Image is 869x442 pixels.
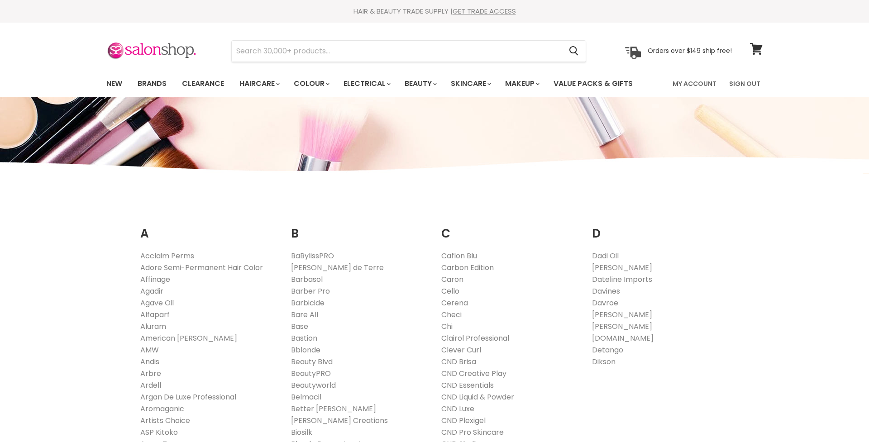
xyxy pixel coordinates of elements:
a: New [100,74,129,93]
a: Dadi Oil [592,251,619,261]
a: Caron [441,274,463,285]
input: Search [232,41,562,62]
a: Dateline Imports [592,274,652,285]
a: Sign Out [724,74,766,93]
a: Clairol Professional [441,333,509,343]
a: Bastion [291,333,317,343]
a: Clever Curl [441,345,481,355]
button: Search [562,41,586,62]
a: Affinage [140,274,170,285]
a: Andis [140,356,159,367]
a: Cello [441,286,459,296]
a: [PERSON_NAME] [592,309,652,320]
a: Barbasol [291,274,323,285]
h2: D [592,213,729,243]
a: [PERSON_NAME] [592,262,652,273]
form: Product [231,40,586,62]
a: Aromaganic [140,404,184,414]
a: American [PERSON_NAME] [140,333,237,343]
a: Cerena [441,298,468,308]
a: Bare All [291,309,318,320]
a: Ardell [140,380,161,390]
a: Colour [287,74,335,93]
a: CND Pro Skincare [441,427,504,437]
a: Beauty Blvd [291,356,333,367]
a: Base [291,321,308,332]
a: Carbon Edition [441,262,494,273]
a: CND Brisa [441,356,476,367]
a: CND Plexigel [441,415,486,426]
a: Davroe [592,298,618,308]
a: AMW [140,345,159,355]
a: [DOMAIN_NAME] [592,333,654,343]
a: Value Packs & Gifts [547,74,640,93]
a: Caflon Blu [441,251,477,261]
ul: Main menu [100,71,654,97]
a: [PERSON_NAME] de Terre [291,262,384,273]
a: Bblonde [291,345,320,355]
a: Arbre [140,368,161,379]
a: Biosilk [291,427,312,437]
p: Orders over $149 ship free! [648,47,732,55]
a: Clearance [175,74,231,93]
a: Better [PERSON_NAME] [291,404,376,414]
a: Belmacil [291,392,321,402]
a: Beautyworld [291,380,336,390]
a: Aluram [140,321,166,332]
h2: A [140,213,277,243]
a: Agadir [140,286,163,296]
a: ASP Kitoko [140,427,178,437]
a: Detango [592,345,623,355]
h2: B [291,213,428,243]
div: HAIR & BEAUTY TRADE SUPPLY | [95,7,774,16]
a: Electrical [337,74,396,93]
a: Adore Semi-Permanent Hair Color [140,262,263,273]
a: BaBylissPRO [291,251,334,261]
a: Checi [441,309,462,320]
a: Barber Pro [291,286,330,296]
a: Makeup [498,74,545,93]
a: CND Essentials [441,380,494,390]
a: CND Creative Play [441,368,506,379]
a: Alfaparf [140,309,170,320]
a: [PERSON_NAME] [592,321,652,332]
a: Skincare [444,74,497,93]
a: Chi [441,321,453,332]
a: CND Liquid & Powder [441,392,514,402]
a: Beauty [398,74,442,93]
a: GET TRADE ACCESS [453,6,516,16]
a: CND Luxe [441,404,474,414]
a: BeautyPRO [291,368,331,379]
a: Barbicide [291,298,325,308]
a: Davines [592,286,620,296]
a: Brands [131,74,173,93]
a: Agave Oil [140,298,174,308]
nav: Main [95,71,774,97]
a: My Account [667,74,722,93]
a: Haircare [233,74,285,93]
a: Acclaim Perms [140,251,194,261]
a: Artists Choice [140,415,190,426]
a: Argan De Luxe Professional [140,392,236,402]
a: [PERSON_NAME] Creations [291,415,388,426]
a: Dikson [592,356,616,367]
h2: C [441,213,578,243]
